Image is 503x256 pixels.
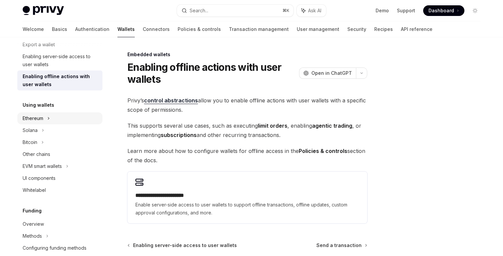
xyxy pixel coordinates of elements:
div: Other chains [23,150,50,158]
strong: Policies & controls [299,148,347,154]
span: Privy’s allow you to enable offline actions with user wallets with a specific scope of permissions. [127,96,367,114]
a: Demo [376,7,389,14]
a: Authentication [75,21,109,37]
div: EVM smart wallets [23,162,62,170]
a: Connectors [143,21,170,37]
button: Toggle dark mode [470,5,480,16]
span: Send a transaction [316,242,362,249]
a: Other chains [17,148,102,160]
a: Overview [17,218,102,230]
a: Policies & controls [178,21,221,37]
span: Ask AI [308,7,321,14]
span: Learn more about how to configure wallets for offline access in the section of the docs. [127,146,367,165]
div: Enabling server-side access to user wallets [23,53,98,68]
h5: Funding [23,207,42,215]
a: Enabling offline actions with user wallets [17,70,102,90]
div: Overview [23,220,44,228]
strong: subscriptions [161,132,197,138]
div: UI components [23,174,56,182]
div: Configuring funding methods [23,244,86,252]
div: Embedded wallets [127,51,367,58]
a: control abstractions [144,97,198,104]
a: UI components [17,172,102,184]
a: API reference [401,21,432,37]
span: Enabling server-side access to user wallets [133,242,237,249]
button: Ask AI [297,5,326,17]
a: Wallets [117,21,135,37]
a: Transaction management [229,21,289,37]
div: Enabling offline actions with user wallets [23,72,98,88]
span: Open in ChatGPT [311,70,352,76]
span: Enable server-side access to user wallets to support offline transactions, offline updates, custo... [135,201,359,217]
button: Search...⌘K [177,5,293,17]
a: Configuring funding methods [17,242,102,254]
div: Ethereum [23,114,43,122]
strong: agentic trading [312,122,352,129]
a: Enabling server-side access to user wallets [17,51,102,70]
div: Solana [23,126,38,134]
h5: Using wallets [23,101,54,109]
a: Basics [52,21,67,37]
span: Dashboard [428,7,454,14]
a: Support [397,7,415,14]
img: light logo [23,6,64,15]
a: Welcome [23,21,44,37]
a: Dashboard [423,5,464,16]
h1: Enabling offline actions with user wallets [127,61,296,85]
div: Search... [190,7,208,15]
a: Security [347,21,366,37]
span: This supports several use cases, such as executing , enabling , or implementing and other recurri... [127,121,367,140]
div: Whitelabel [23,186,46,194]
button: Open in ChatGPT [299,67,356,79]
a: **** **** **** **** ****Enable server-side access to user wallets to support offline transactions... [127,172,367,223]
a: Send a transaction [316,242,367,249]
strong: limit orders [258,122,287,129]
a: Whitelabel [17,184,102,196]
span: ⌘ K [282,8,289,13]
div: Bitcoin [23,138,37,146]
a: User management [297,21,339,37]
a: Recipes [374,21,393,37]
div: Methods [23,232,42,240]
a: Enabling server-side access to user wallets [128,242,237,249]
